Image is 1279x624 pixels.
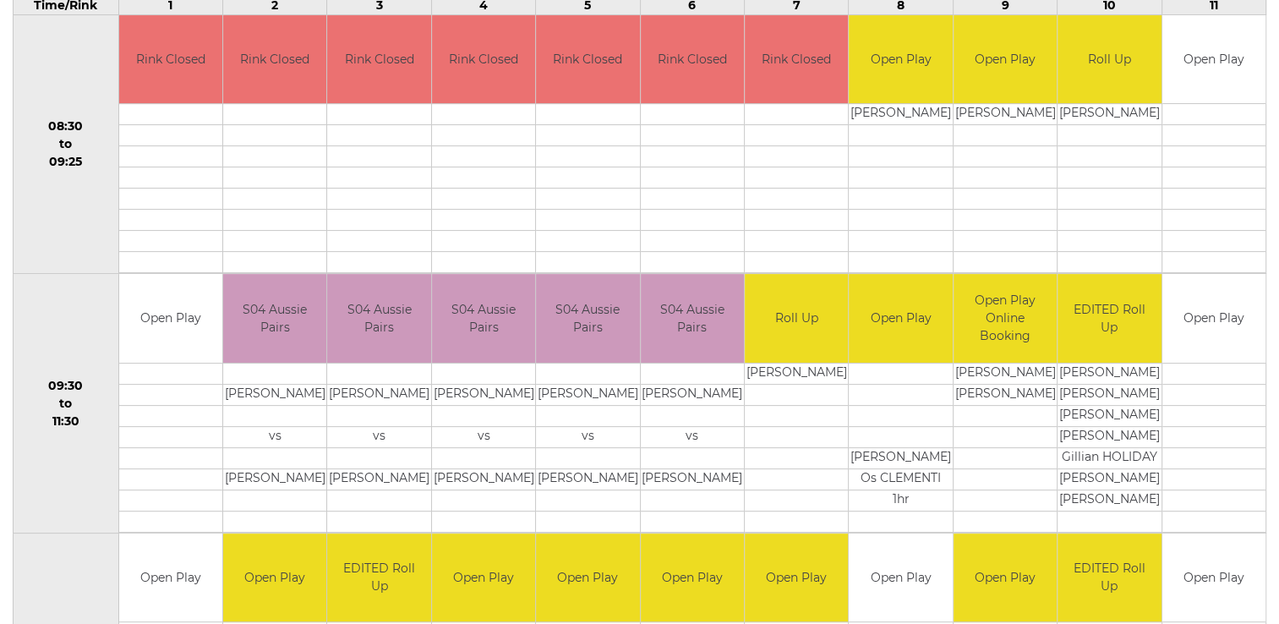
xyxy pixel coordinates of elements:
td: Rink Closed [223,15,326,104]
td: [PERSON_NAME] [432,384,535,405]
td: Open Play [849,274,952,363]
td: [PERSON_NAME] [641,468,744,490]
td: Rink Closed [745,15,848,104]
td: Open Play [954,534,1057,622]
td: EDITED Roll Up [327,534,430,622]
td: [PERSON_NAME] [1058,468,1161,490]
td: 08:30 to 09:25 [14,14,119,274]
td: [PERSON_NAME] [536,384,639,405]
td: Rink Closed [432,15,535,104]
td: vs [641,426,744,447]
td: [PERSON_NAME] [1058,363,1161,384]
td: Open Play [1162,534,1266,622]
td: Open Play [119,274,222,363]
td: S04 Aussie Pairs [536,274,639,363]
td: [PERSON_NAME] [745,363,848,384]
td: Open Play [954,15,1057,104]
td: [PERSON_NAME] [1058,426,1161,447]
td: [PERSON_NAME] [327,384,430,405]
td: Open Play [641,534,744,622]
td: 09:30 to 11:30 [14,274,119,534]
td: vs [327,426,430,447]
td: [PERSON_NAME] [536,468,639,490]
td: EDITED Roll Up [1058,534,1161,622]
td: Rink Closed [536,15,639,104]
td: Open Play [1162,15,1266,104]
td: Open Play [119,534,222,622]
td: [PERSON_NAME] [1058,384,1161,405]
td: vs [432,426,535,447]
td: [PERSON_NAME] [954,384,1057,405]
td: Os CLEMENTI [849,468,952,490]
td: Roll Up [1058,15,1161,104]
td: Rink Closed [327,15,430,104]
td: S04 Aussie Pairs [327,274,430,363]
td: [PERSON_NAME] [223,384,326,405]
td: [PERSON_NAME] [641,384,744,405]
td: [PERSON_NAME] [849,104,952,125]
td: Open Play [745,534,848,622]
td: S04 Aussie Pairs [432,274,535,363]
td: [PERSON_NAME] [327,468,430,490]
td: Open Play Online Booking [954,274,1057,363]
td: Gillian HOLIDAY [1058,447,1161,468]
td: S04 Aussie Pairs [223,274,326,363]
td: [PERSON_NAME] [432,468,535,490]
td: 1hr [849,490,952,511]
td: [PERSON_NAME] [1058,104,1161,125]
td: Open Play [849,15,952,104]
td: Open Play [1162,274,1266,363]
td: [PERSON_NAME] [849,447,952,468]
td: S04 Aussie Pairs [641,274,744,363]
td: EDITED Roll Up [1058,274,1161,363]
td: Rink Closed [119,15,222,104]
td: [PERSON_NAME] [1058,405,1161,426]
td: [PERSON_NAME] [954,104,1057,125]
td: Open Play [849,534,952,622]
td: Open Play [536,534,639,622]
td: Open Play [223,534,326,622]
td: Open Play [432,534,535,622]
td: vs [536,426,639,447]
td: vs [223,426,326,447]
td: [PERSON_NAME] [223,468,326,490]
td: Roll Up [745,274,848,363]
td: [PERSON_NAME] [954,363,1057,384]
td: Rink Closed [641,15,744,104]
td: [PERSON_NAME] [1058,490,1161,511]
